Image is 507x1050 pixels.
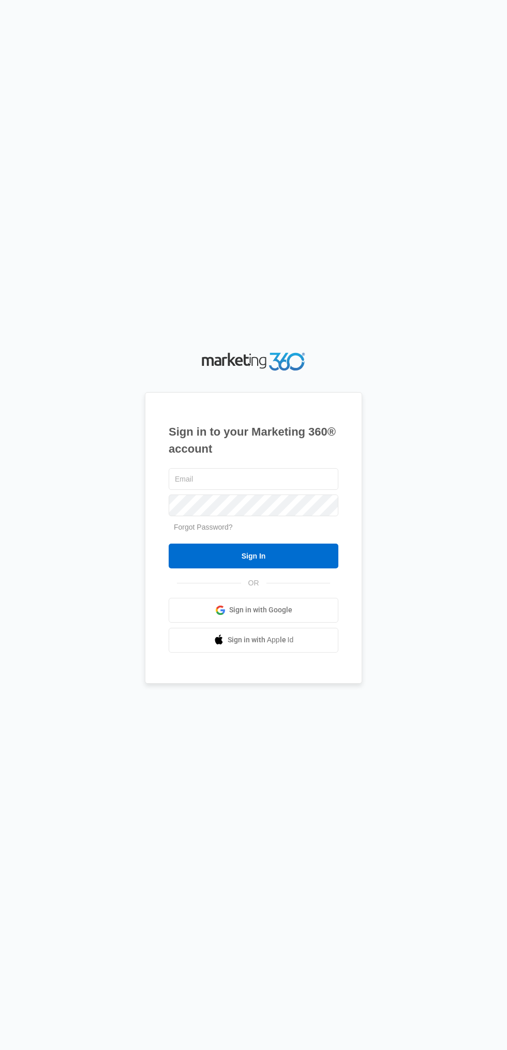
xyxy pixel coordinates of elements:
input: Sign In [169,544,338,568]
a: Sign in with Apple Id [169,628,338,653]
span: OR [241,578,266,589]
h1: Sign in to your Marketing 360® account [169,423,338,457]
a: Forgot Password? [174,523,233,531]
a: Sign in with Google [169,598,338,623]
span: Sign in with Google [229,605,292,615]
span: Sign in with Apple Id [228,635,294,645]
input: Email [169,468,338,490]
